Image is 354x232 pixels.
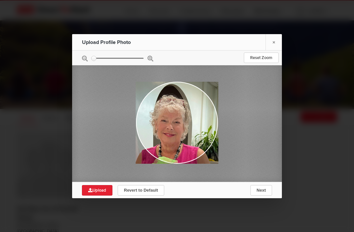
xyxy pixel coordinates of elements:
[257,188,266,193] span: Next
[124,188,158,193] span: Revert to Default
[82,34,154,51] div: Upload Profile Photo
[118,185,164,196] button: Revert to Default
[244,53,279,63] a: Reset Zoom
[250,185,272,196] button: Next
[91,57,144,58] input: zoom
[265,34,282,50] a: ×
